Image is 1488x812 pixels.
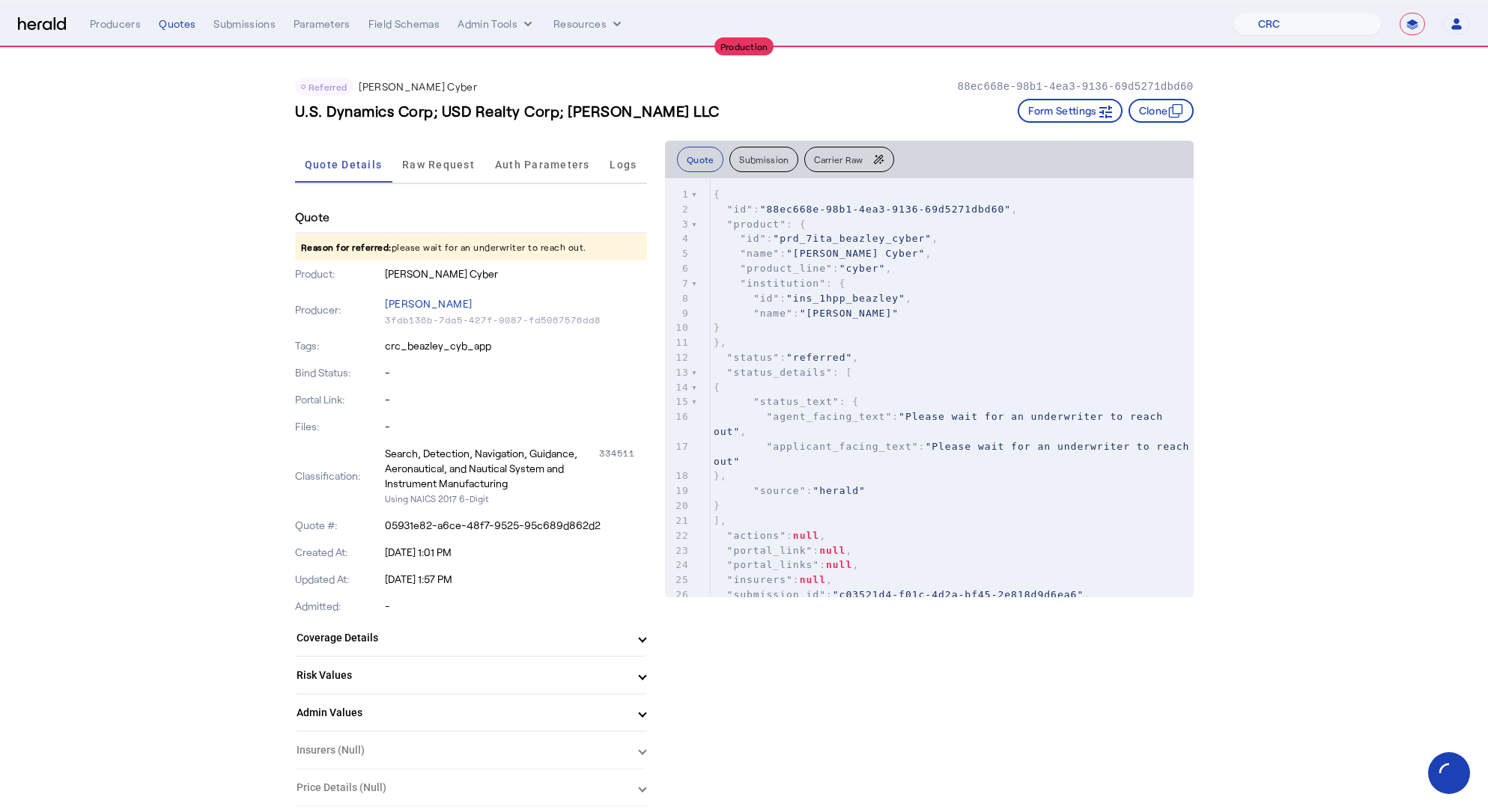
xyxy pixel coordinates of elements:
p: - [385,392,647,407]
p: Created At: [295,545,383,560]
span: "insurers" [727,574,793,585]
span: "product_line" [740,263,833,274]
span: "ins_1hpp_beazley" [786,293,905,304]
div: 2 [665,202,691,217]
span: "submission_id" [727,589,826,600]
p: Files: [295,419,383,434]
p: Bind Status: [295,365,383,380]
mat-panel-title: Risk Values [297,668,628,683]
p: [DATE] 1:57 PM [385,572,647,587]
span: : , [714,352,859,363]
mat-expansion-panel-header: Risk Values [295,657,647,693]
span: : [714,441,1196,467]
h3: U.S. Dynamics Corp; USD Realty Corp; [PERSON_NAME] LLC [295,100,720,121]
span: : , [714,545,852,556]
button: Form Settings [1018,99,1123,123]
span: "88ec668e-98b1-4ea3-9136-69d5271dbd60" [760,204,1011,215]
button: Resources dropdown menu [553,16,625,31]
p: 05931e82-a6ce-48f7-9525-95c689d862d2 [385,518,647,533]
span: "id" [727,204,753,215]
p: [PERSON_NAME] [385,293,647,314]
span: : , [714,204,1018,215]
p: [PERSON_NAME] Cyber [359,79,477,94]
div: 23 [665,543,691,558]
span: "c03521d4-f01c-4d2a-bf45-2e818d9d6ea6" [833,589,1084,600]
p: [DATE] 1:01 PM [385,545,647,560]
button: Clone [1129,99,1194,123]
div: 17 [665,439,691,454]
span: : , [714,574,833,585]
span: "status_details" [727,367,833,378]
button: internal dropdown menu [458,16,535,31]
span: Reason for referred: [301,242,392,252]
span: Quote Details [305,159,382,170]
span: : , [714,589,1090,600]
span: "referred" [786,352,852,363]
p: Tags: [295,338,383,353]
span: : , [714,530,826,541]
p: - [385,419,647,434]
mat-expansion-panel-header: Coverage Details [295,620,647,656]
div: 7 [665,276,691,291]
span: Referred [309,82,347,92]
span: : { [714,396,859,407]
p: Classification: [295,468,383,483]
div: Field Schemas [368,16,440,31]
span: "portal_link" [727,545,813,556]
span: null [800,574,826,585]
span: "product" [727,219,786,230]
div: 26 [665,587,691,602]
img: Herald Logo [18,17,66,31]
span: { [714,382,720,393]
span: ], [714,515,727,526]
button: Submission [729,147,798,172]
span: : , [714,233,938,244]
span: "name" [740,248,780,259]
span: "status_text" [753,396,839,407]
span: "Please wait for an underwriter to reach out" [714,411,1170,437]
span: null [826,559,852,570]
button: Carrier Raw [804,147,893,172]
div: 16 [665,409,691,424]
div: 24 [665,558,691,573]
p: Updated At: [295,572,383,587]
p: please wait for an underwriter to reach out. [295,233,647,260]
div: 8 [665,291,691,306]
span: "herald" [813,485,866,496]
p: Using NAICS 2017 6-Digit [385,491,647,506]
span: : , [714,248,932,259]
p: 88ec668e-98b1-4ea3-9136-69d5271dbd60 [957,79,1193,94]
mat-panel-title: Coverage Details [297,630,628,646]
span: : [714,485,866,496]
mat-panel-title: Admin Values [297,705,628,721]
mat-expansion-panel-header: Admin Values [295,695,647,730]
span: "[PERSON_NAME] Cyber" [786,248,925,259]
span: "[PERSON_NAME]" [800,308,899,319]
span: Logs [610,159,637,170]
div: 1 [665,187,691,202]
p: Admitted: [295,599,383,614]
span: "id" [753,293,780,304]
span: null [793,530,819,541]
div: 10 [665,320,691,335]
div: 9 [665,306,691,321]
span: "actions" [727,530,786,541]
p: Producer: [295,302,383,317]
span: : , [714,559,859,570]
span: "agent_facing_text" [767,411,893,422]
span: : [ [714,367,852,378]
div: Producers [90,16,141,31]
span: : [714,308,899,319]
span: : , [714,263,892,274]
span: } [714,500,720,511]
span: "applicant_facing_text" [767,441,919,452]
span: "Please wait for an underwriter to reach out" [714,441,1196,467]
span: }, [714,470,727,481]
span: "status" [727,352,780,363]
div: Production [714,37,774,55]
span: : { [714,219,807,230]
p: [PERSON_NAME] Cyber [385,266,647,281]
div: 5 [665,246,691,261]
span: Auth Parameters [495,159,590,170]
span: } [714,322,720,333]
